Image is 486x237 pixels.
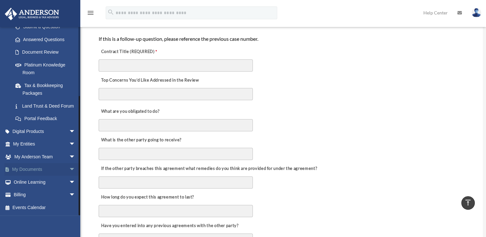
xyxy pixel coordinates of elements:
a: My Documentsarrow_drop_down [4,163,85,176]
span: arrow_drop_down [69,163,82,176]
span: arrow_drop_down [69,138,82,151]
span: arrow_drop_down [69,189,82,202]
a: Digital Productsarrow_drop_down [4,125,85,138]
a: vertical_align_top [461,196,475,210]
label: If the other party breaches this agreement what remedies do you think are provided for under the ... [99,164,319,173]
a: Platinum Knowledge Room [9,58,85,79]
a: Document Review [9,46,82,59]
label: How long do you expect this agreement to last? [99,193,196,202]
a: Land Trust & Deed Forum [9,100,85,112]
a: My Entitiesarrow_drop_down [4,138,85,151]
div: The standard turnaround time for contract review is 7-10 Business Days. Expedite options and pric... [99,18,466,43]
span: arrow_drop_down [69,150,82,163]
label: Contract Title (REQUIRED) [99,48,163,57]
label: What is the other party going to receive? [99,136,183,145]
label: Have you entered into any previous agreements with the other party? [99,222,240,231]
i: search [107,9,114,16]
img: User Pic [472,8,481,17]
a: menu [87,11,94,17]
a: Online Learningarrow_drop_down [4,176,85,189]
a: Events Calendar [4,201,85,214]
a: Tax & Bookkeeping Packages [9,79,85,100]
img: Anderson Advisors Platinum Portal [3,8,61,20]
label: Top Concerns You’d Like Addressed in the Review [99,76,201,85]
a: Portal Feedback [9,112,85,125]
span: arrow_drop_down [69,176,82,189]
a: My Anderson Teamarrow_drop_down [4,150,85,163]
label: What are you obligated to do? [99,107,163,116]
i: vertical_align_top [464,199,472,206]
a: Answered Questions [9,33,85,46]
span: arrow_drop_down [69,125,82,138]
a: Billingarrow_drop_down [4,189,85,201]
i: menu [87,9,94,17]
